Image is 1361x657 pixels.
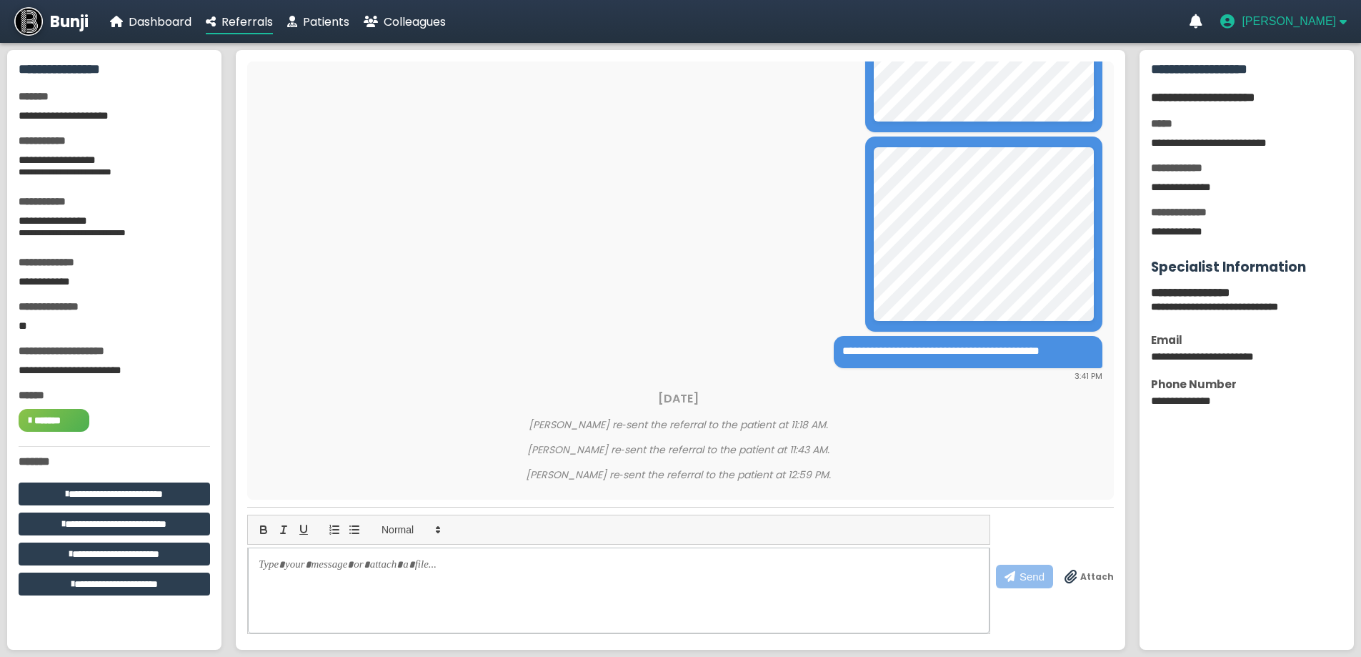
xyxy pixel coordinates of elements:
span: Patients [303,14,349,30]
button: list: ordered [324,521,344,538]
a: Colleagues [364,13,446,31]
button: list: bullet [344,521,364,538]
button: bold [254,521,274,538]
a: Referrals [206,13,273,31]
button: underline [294,521,314,538]
span: 3:41 PM [1075,370,1102,382]
span: Bunji [50,10,89,34]
div: [PERSON_NAME] re‑sent the referral to the patient at 12:59 PM. [254,468,1102,483]
span: Referrals [221,14,273,30]
img: Bunji Dental Referral Management [14,7,43,36]
button: User menu [1220,14,1347,29]
button: italic [274,521,294,538]
a: Notifications [1190,14,1202,29]
button: Send [996,565,1053,588]
label: Drag & drop files anywhere to attach [1065,570,1114,584]
a: Patients [287,13,349,31]
span: Send [1019,570,1045,583]
span: Colleagues [384,14,446,30]
a: Dashboard [110,13,191,31]
span: [PERSON_NAME] [1242,15,1336,28]
div: [DATE] [254,390,1102,407]
div: [PERSON_NAME] re‑sent the referral to the patient at 11:18 AM. [254,418,1102,433]
span: Dashboard [129,14,191,30]
div: Phone Number [1151,376,1342,392]
a: Bunji [14,7,89,36]
div: Email [1151,332,1342,348]
h3: Specialist Information [1151,257,1342,277]
div: [PERSON_NAME] re‑sent the referral to the patient at 11:43 AM. [254,443,1102,458]
span: Attach [1080,570,1114,583]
